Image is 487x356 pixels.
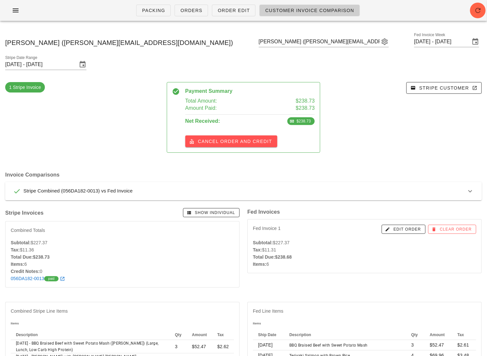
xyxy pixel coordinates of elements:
div: 6 [11,261,234,268]
strong: Subtotal: [11,240,31,245]
a: Orders [175,5,208,16]
th: Tax [212,330,234,340]
div: $11.36 [11,246,234,253]
td: $52.47 [425,340,452,350]
span: Fed Invoice 1 [253,225,281,234]
div: $227.37 [11,239,234,246]
button: Cancel Order and Credit [185,135,277,147]
label: Fed Invoice Week [414,33,445,37]
th: Amount [425,330,452,340]
span: Packing [142,8,165,13]
label: Stripe Date Range [5,55,37,60]
td: $2.62 [212,340,234,353]
td: [DATE] - BBQ Braised Beef with Sweet Potato Mash ([PERSON_NAME]) (Large, Lunch, Low Carb High Pro... [11,340,170,353]
a: Customer Invoice Comparison [259,5,360,16]
td: [DATE] [253,340,284,350]
span: $238.73 [291,117,311,125]
div: $11.31 [253,246,476,253]
strong: Items: [11,262,24,267]
span: Net Received: [185,118,220,125]
span: Customer Invoice Comparison [265,8,354,13]
span: $238.73 [296,105,315,112]
div: Fed Line Items [248,302,481,320]
strong: Tax: [11,247,20,252]
th: Description [11,330,170,340]
td: BBQ Braised Beef with Sweet Potato Mash [284,340,406,350]
strong: Total Due: [11,254,33,260]
strong: Credit Notes: [11,269,40,274]
a: Packing [136,5,171,16]
h6: Items [11,320,234,327]
th: Amount [187,330,212,340]
span: Clear Order [432,226,472,232]
span: Orders [180,8,203,13]
div: 0 [11,268,234,275]
span: Edit Order [386,226,421,232]
button: Stripe Combined (056DA182-0013) vs Fed Invoice [5,182,482,200]
span: Stripe Customer [412,85,476,91]
th: Qty [170,330,187,340]
span: paid [48,276,54,281]
span: $238.73 [296,97,315,105]
div: Payment Summary [185,88,315,95]
h6: Items [253,320,476,327]
strong: Tax: [253,247,262,252]
span: Order Edit [217,8,250,13]
span: Total Amount: [185,97,217,105]
th: Tax [452,330,476,340]
td: 3 [406,340,425,350]
span: [PERSON_NAME] ([PERSON_NAME][EMAIL_ADDRESS][DOMAIN_NAME]) [5,37,233,48]
span: Cancel Order and Credit [191,138,272,144]
th: Description [284,330,406,340]
th: Ship Date [253,330,284,340]
td: $52.47 [187,340,212,353]
strong: Items: [253,262,267,267]
a: Order Edit [212,5,256,16]
th: Qty [406,330,425,340]
a: 056DA182-0013paid [11,276,65,281]
button: appended action [381,38,389,46]
div: Combined Stripe Line Items [6,302,239,320]
span: Stripe Combined (056DA182-0013) vs Fed Invoice [23,188,133,193]
button: Show Individual [183,208,240,217]
div: Combined Totals [11,227,45,234]
td: $2.61 [452,340,476,350]
strong: Subtotal: [253,240,273,245]
span: Show Individual [187,210,235,216]
a: Stripe Customer [406,82,482,94]
a: Edit Order [382,225,425,234]
td: 3 [170,340,187,353]
button: Clear Order [428,225,476,234]
h3: Stripe Invoices [5,209,44,216]
div: 6 [253,261,476,268]
h3: Invoice Comparisons [5,171,482,178]
strong: Total Due: [253,254,275,260]
div: $238.73 [11,253,234,261]
span: 1 Stripe Invoice [9,82,41,93]
h3: Fed Invoices [247,208,482,215]
div: $238.68 [253,253,476,261]
input: Search by email or name [259,36,380,47]
span: Amount Paid: [185,105,217,112]
div: $227.37 [253,239,476,246]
